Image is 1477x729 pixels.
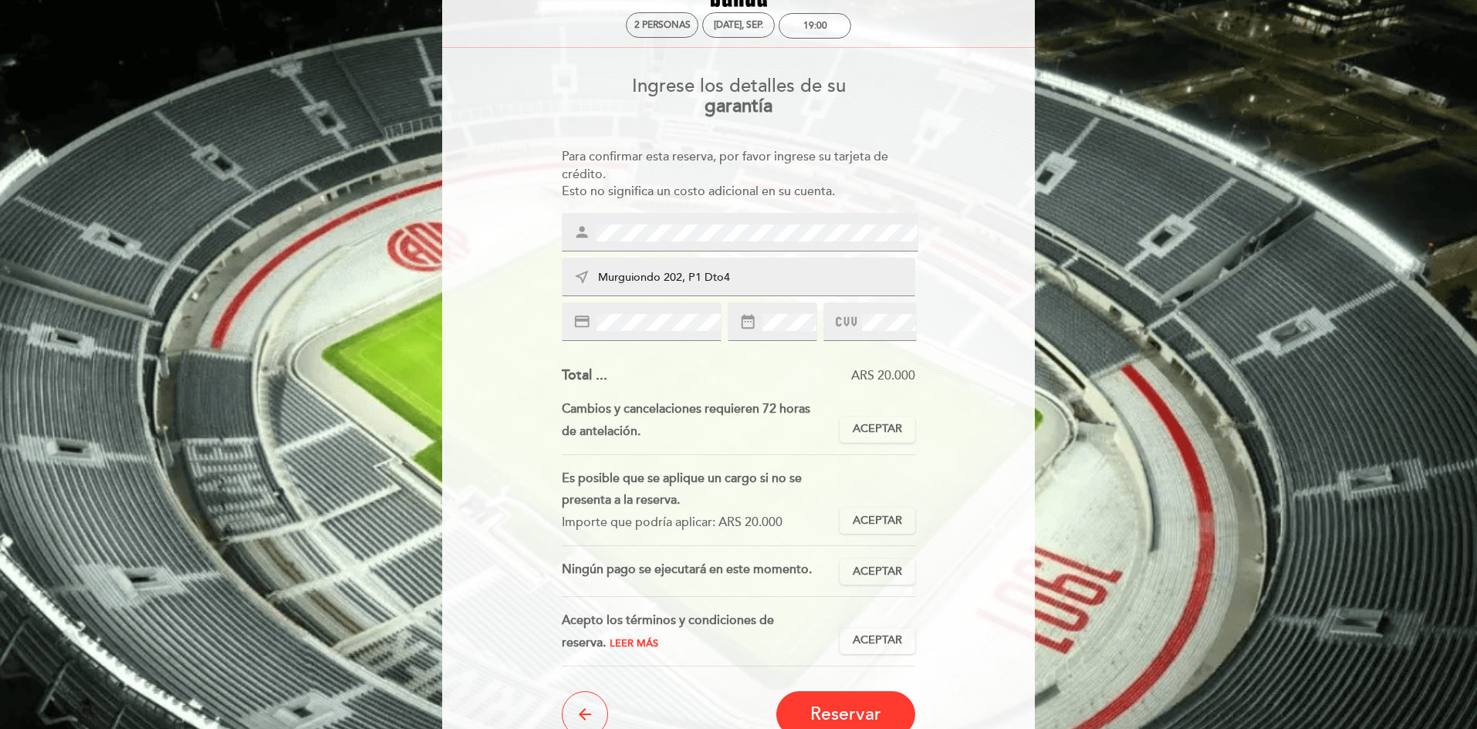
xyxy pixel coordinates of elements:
[853,633,902,649] span: Aceptar
[705,95,772,117] b: garantía
[562,609,840,654] div: Acepto los términos y condiciones de reserva.
[573,268,590,285] i: near_me
[607,367,916,385] div: ARS 20.000
[840,628,915,654] button: Aceptar
[739,313,756,330] i: date_range
[562,398,840,443] div: Cambios y cancelaciones requieren 72 horas de antelación.
[573,224,590,241] i: person
[714,19,763,31] div: [DATE], sep.
[562,559,840,585] div: Ningún pago se ejecutará en este momento.
[810,704,881,725] span: Reservar
[853,564,902,580] span: Aceptar
[853,513,902,529] span: Aceptar
[634,19,691,31] span: 2 personas
[576,705,594,724] i: arrow_back
[803,20,827,32] div: 19:00
[610,637,658,650] span: Leer más
[562,366,607,383] span: Total ...
[840,559,915,585] button: Aceptar
[597,269,918,287] input: Dirección
[840,508,915,534] button: Aceptar
[632,75,846,97] span: Ingrese los detalles de su
[562,148,916,201] div: Para confirmar esta reserva, por favor ingrese su tarjeta de crédito. Esto no significa un costo ...
[840,417,915,443] button: Aceptar
[853,421,902,437] span: Aceptar
[562,511,828,534] div: Importe que podría aplicar: ARS 20.000
[562,467,828,512] div: Es posible que se aplique un cargo si no se presenta a la reserva.
[573,313,590,330] i: credit_card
